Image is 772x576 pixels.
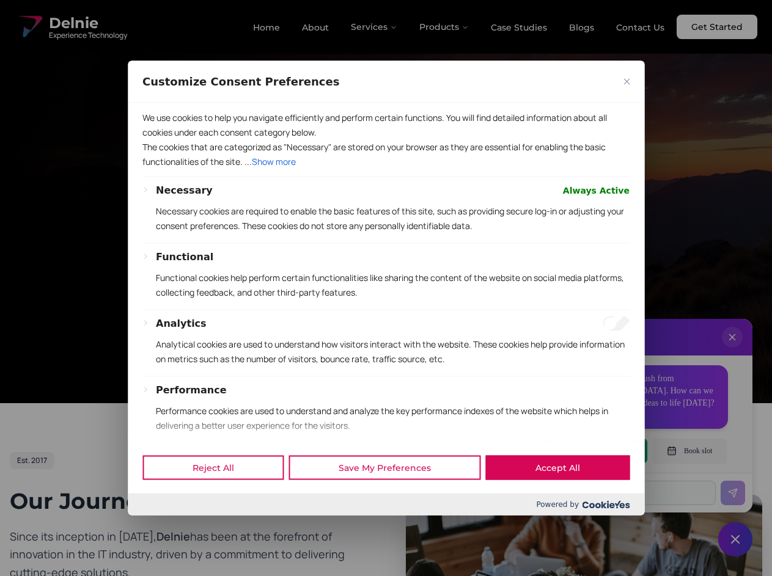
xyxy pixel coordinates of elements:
[563,183,630,197] span: Always Active
[156,316,207,330] button: Analytics
[128,494,644,516] div: Powered by
[252,154,296,169] button: Show more
[485,456,630,480] button: Accept All
[156,183,213,197] button: Necessary
[142,456,284,480] button: Reject All
[142,139,630,169] p: The cookies that are categorized as "Necessary" are stored on your browser as they are essential ...
[156,270,630,299] p: Functional cookies help perform certain functionalities like sharing the content of the website o...
[603,316,630,330] input: Enable Analytics
[156,403,630,432] p: Performance cookies are used to understand and analyze the key performance indexes of the website...
[582,500,630,508] img: Cookieyes logo
[156,382,227,397] button: Performance
[156,249,213,264] button: Functional
[156,337,630,366] p: Analytical cookies are used to understand how visitors interact with the website. These cookies h...
[142,110,630,139] p: We use cookies to help you navigate efficiently and perform certain functions. You will find deta...
[142,74,339,89] span: Customize Consent Preferences
[623,78,630,84] img: Close
[156,203,630,233] p: Necessary cookies are required to enable the basic features of this site, such as providing secur...
[289,456,480,480] button: Save My Preferences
